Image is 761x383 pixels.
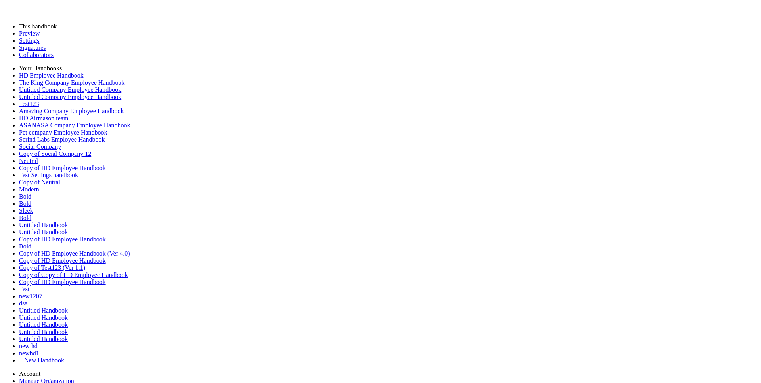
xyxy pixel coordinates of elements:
[19,37,40,44] a: Settings
[19,200,31,207] a: Bold
[19,271,128,278] a: Copy of Copy of HD Employee Handbook
[19,222,68,228] a: Untitled Handbook
[19,336,68,342] a: Untitled Handbook
[19,86,121,93] a: Untitled Company Employee Handbook
[19,286,29,292] a: Test
[19,157,38,164] a: Neutral
[19,279,106,285] a: Copy of HD Employee Handbook
[19,51,54,58] a: Collaborators
[19,229,68,235] a: Untitled Handbook
[19,264,85,271] a: Copy of Test123 (Ver 1.1)
[19,214,31,221] a: Bold
[19,357,64,364] a: + New Handbook
[19,300,27,307] a: dsa
[19,165,106,171] a: Copy of HD Employee Handbook
[19,321,68,328] a: Untitled Handbook
[19,72,84,79] a: HD Employee Handbook
[19,179,60,186] a: Copy of Neutral
[19,108,124,114] a: Amazing Company Employee Handbook
[19,93,121,100] a: Untitled Company Employee Handbook
[19,65,758,72] li: Your Handbooks
[19,293,42,300] a: new1207
[19,186,39,193] a: Modern
[19,250,130,257] a: Copy of HD Employee Handbook (Ver 4.0)
[19,129,107,136] a: Pet company Employee Handbook
[19,115,68,121] a: HD Airmason team
[19,100,39,107] a: Test123
[19,370,758,377] li: Account
[19,257,106,264] a: Copy of HD Employee Handbook
[19,172,78,178] a: Test Settings handbook
[19,122,130,129] a: ASANASA Company Employee Handbook
[19,236,106,243] a: Copy of HD Employee Handbook
[19,136,105,143] a: Serind Labs Employee Handbook
[19,143,61,150] a: Social Company
[19,314,68,321] a: Untitled Handbook
[19,30,40,37] a: Preview
[19,343,38,349] a: new hd
[19,44,46,51] a: Signatures
[19,243,31,250] a: Bold
[19,193,31,200] a: Bold
[19,328,68,335] a: Untitled Handbook
[19,350,39,356] a: newhd1
[19,23,758,30] li: This handbook
[19,79,125,86] a: The King Company Employee Handbook
[19,307,68,314] a: Untitled Handbook
[19,150,91,157] a: Copy of Social Company 12
[19,207,33,214] a: Sleek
